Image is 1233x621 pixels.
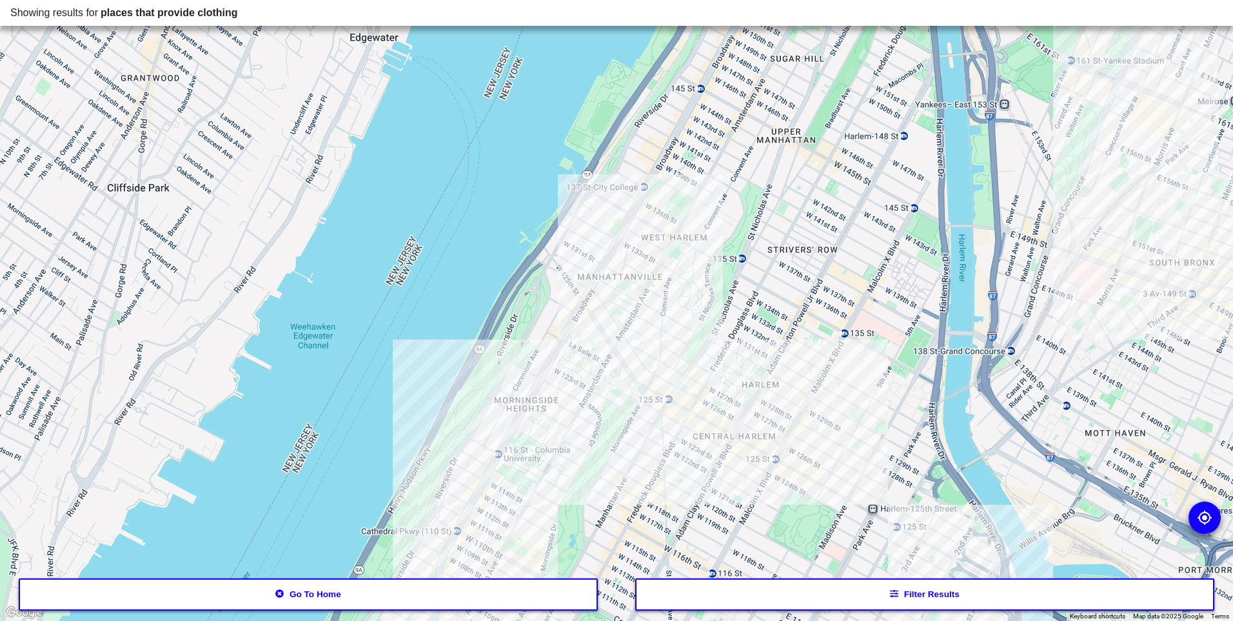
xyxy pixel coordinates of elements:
[3,604,46,621] a: Open this area in Google Maps (opens a new window)
[3,604,46,621] img: Google
[635,578,1215,611] button: Filter results
[10,5,1223,21] div: Showing results for
[1133,613,1203,620] span: Map data ©2025 Google
[19,578,598,611] button: Go to home
[1070,612,1125,621] button: Keyboard shortcuts
[1197,510,1212,525] img: go to my location
[1211,613,1229,620] a: Terms
[101,7,237,18] span: places that provide clothing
